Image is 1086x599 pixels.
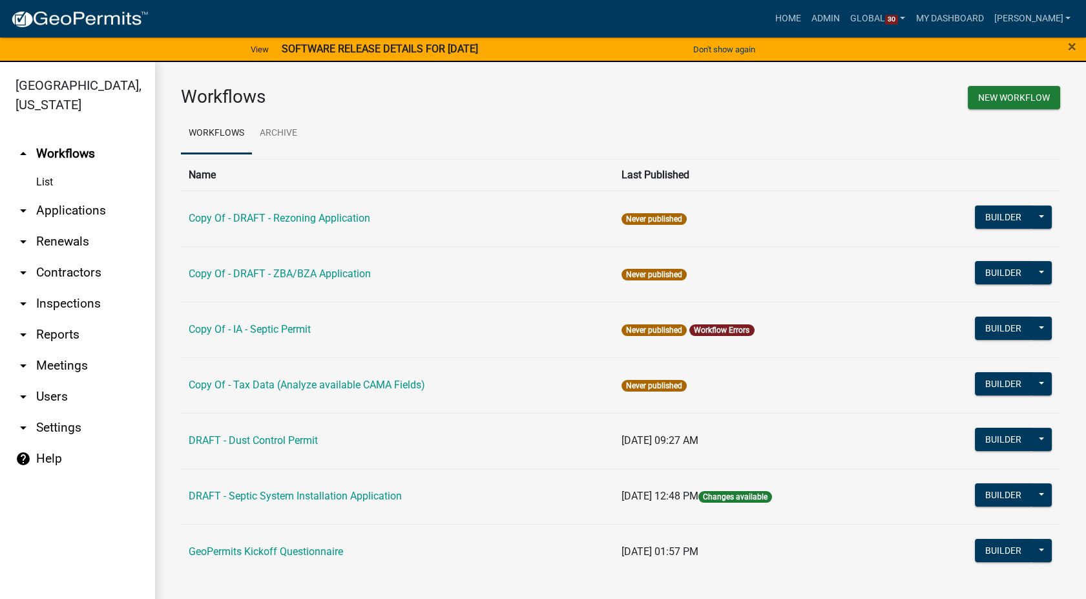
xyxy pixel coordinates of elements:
i: arrow_drop_down [16,358,31,373]
button: Builder [975,261,1032,284]
a: Archive [252,113,305,154]
span: [DATE] 01:57 PM [621,545,698,558]
span: Changes available [698,491,772,503]
th: Last Published [614,159,899,191]
span: Never published [621,324,687,336]
a: Workflows [181,113,252,154]
i: arrow_drop_up [16,146,31,162]
span: 30 [885,15,898,25]
button: Close [1068,39,1076,54]
a: My Dashboard [910,6,988,31]
strong: SOFTWARE RELEASE DETAILS FOR [DATE] [282,43,478,55]
span: × [1068,37,1076,56]
button: Builder [975,539,1032,562]
h3: Workflows [181,86,611,108]
button: New Workflow [968,86,1060,109]
button: Builder [975,372,1032,395]
a: Admin [806,6,845,31]
button: Builder [975,317,1032,340]
i: arrow_drop_down [16,296,31,311]
span: Never published [621,269,687,280]
a: View [245,39,274,60]
a: Copy Of - Tax Data (Analyze available CAMA Fields) [189,379,425,391]
i: arrow_drop_down [16,234,31,249]
i: arrow_drop_down [16,389,31,405]
a: Copy Of - DRAFT - Rezoning Application [189,212,370,224]
a: DRAFT - Septic System Installation Application [189,490,402,502]
i: arrow_drop_down [16,265,31,280]
a: Home [770,6,806,31]
th: Name [181,159,614,191]
button: Don't show again [688,39,760,60]
i: arrow_drop_down [16,327,31,342]
i: arrow_drop_down [16,203,31,218]
button: Builder [975,428,1032,451]
span: Never published [621,213,687,225]
a: Workflow Errors [694,326,749,335]
a: DRAFT - Dust Control Permit [189,434,318,447]
i: arrow_drop_down [16,420,31,436]
span: [DATE] 09:27 AM [621,434,698,447]
span: Never published [621,380,687,392]
i: help [16,451,31,467]
button: Builder [975,205,1032,229]
a: Copy Of - IA - Septic Permit [189,323,311,335]
button: Builder [975,483,1032,507]
a: Copy Of - DRAFT - ZBA/BZA Application [189,268,371,280]
a: GeoPermits Kickoff Questionnaire [189,545,343,558]
a: Global30 [845,6,911,31]
a: [PERSON_NAME] [988,6,1076,31]
span: [DATE] 12:48 PM [621,490,698,502]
